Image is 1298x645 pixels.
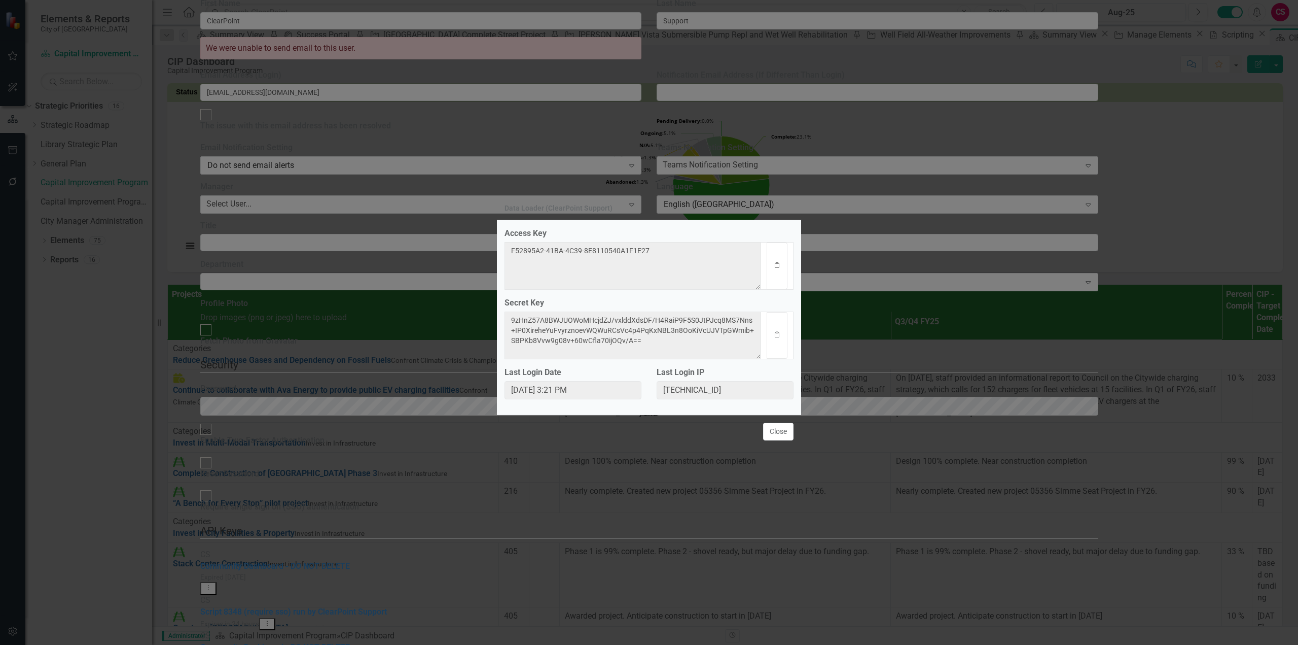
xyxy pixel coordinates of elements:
label: Last Login Date [504,367,641,379]
label: Secret Key [504,297,794,309]
textarea: F52895A2-41BA-4C39-8E8110540A1F1E27 [504,242,761,290]
button: Close [763,423,794,440]
textarea: 9zHnZ57A8BWJUOWoMHcjdZJ/vxlddXdsDF/H4RaiP9F5S0JtPJcq8MS7Nns+IP0XireheYuFvyrznoevWQWuRCsVc4p4PqKxN... [504,312,761,359]
label: Last Login IP [657,367,794,379]
label: Access Key [504,228,794,240]
div: Data Loader (ClearPoint Support) [504,205,612,212]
